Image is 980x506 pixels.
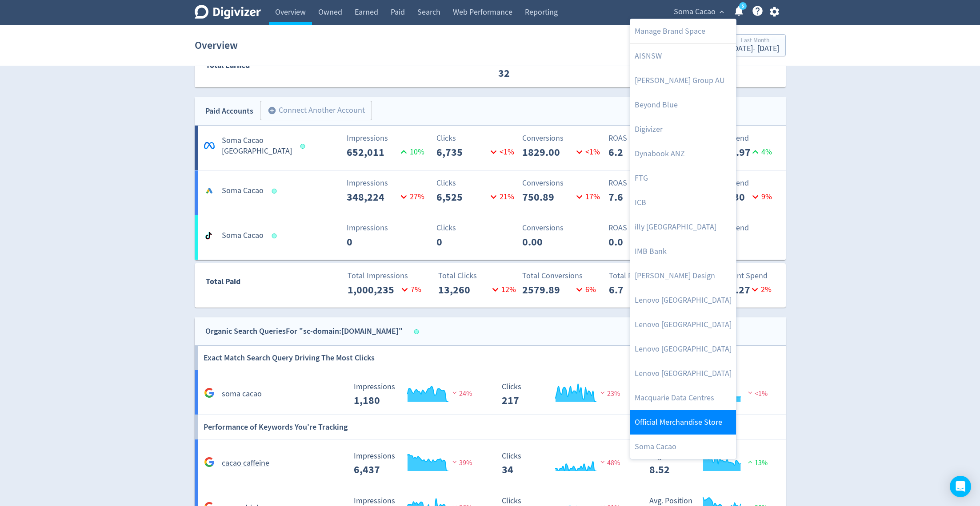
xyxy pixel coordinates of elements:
a: Digivizer [630,117,736,142]
a: Lenovo [GEOGRAPHIC_DATA] [630,288,736,312]
a: illy [GEOGRAPHIC_DATA] [630,215,736,239]
a: Lenovo [GEOGRAPHIC_DATA] [630,312,736,337]
a: Dynabook ANZ [630,142,736,166]
a: [PERSON_NAME] Design [630,264,736,288]
a: Macquarie Data Centres [630,386,736,410]
a: Lenovo [GEOGRAPHIC_DATA] [630,337,736,361]
a: Manage Brand Space [630,19,736,43]
a: Soma Cacao [630,435,736,459]
a: [PERSON_NAME] Group AU [630,68,736,93]
div: Open Intercom Messenger [950,476,971,497]
a: AISNSW [630,44,736,68]
a: FTG [630,166,736,190]
a: IMB Bank [630,239,736,264]
a: Official Merchandise Store [630,410,736,435]
a: Beyond Blue [630,93,736,117]
a: ICB [630,190,736,215]
a: Lenovo [GEOGRAPHIC_DATA] [630,361,736,386]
